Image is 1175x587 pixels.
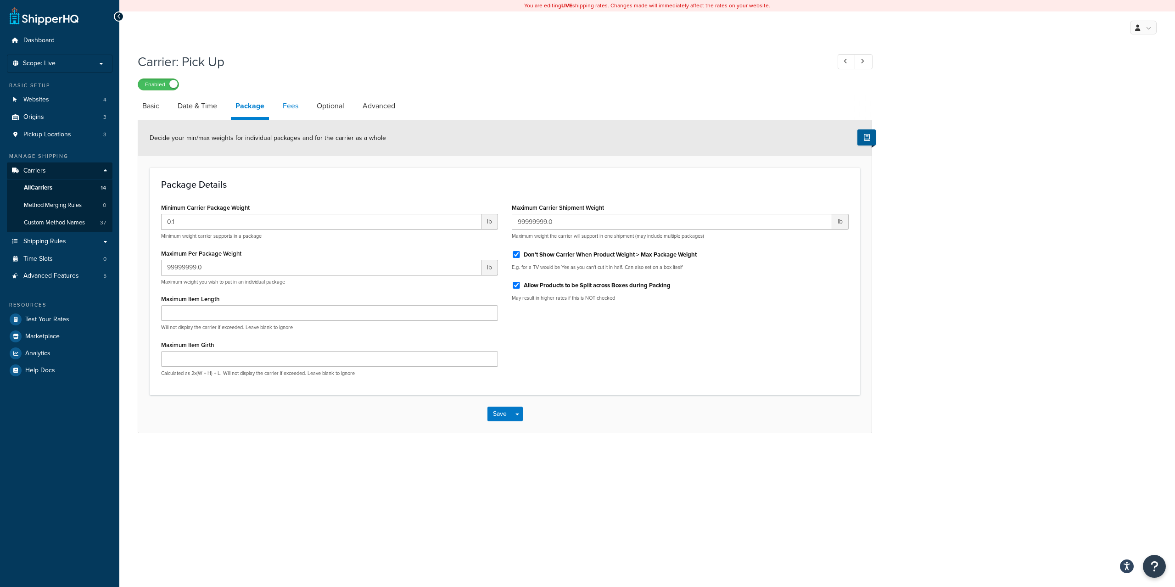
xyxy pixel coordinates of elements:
[161,179,849,190] h3: Package Details
[512,204,604,211] label: Maximum Carrier Shipment Weight
[7,126,112,143] a: Pickup Locations3
[161,279,498,285] p: Maximum weight you wish to put in an individual package
[7,345,112,362] a: Analytics
[358,95,400,117] a: Advanced
[161,341,214,348] label: Maximum Item Girth
[231,95,269,120] a: Package
[161,296,219,302] label: Maximum Item Length
[103,255,106,263] span: 0
[7,251,112,268] li: Time Slots
[7,362,112,379] a: Help Docs
[278,95,303,117] a: Fees
[7,233,112,250] a: Shipping Rules
[138,95,164,117] a: Basic
[7,328,112,345] a: Marketplace
[7,311,112,328] a: Test Your Rates
[857,129,876,145] button: Show Help Docs
[481,260,498,275] span: lb
[7,251,112,268] a: Time Slots0
[481,214,498,229] span: lb
[487,407,512,421] button: Save
[150,133,386,143] span: Decide your min/max weights for individual packages and for the carrier as a whole
[100,219,106,227] span: 37
[23,272,79,280] span: Advanced Features
[161,204,250,211] label: Minimum Carrier Package Weight
[7,32,112,49] a: Dashboard
[161,370,498,377] p: Calculated as 2x(W + H) + L. Will not display the carrier if exceeded. Leave blank to ignore
[1143,555,1166,578] button: Open Resource Center
[512,233,849,240] p: Maximum weight the carrier will support in one shipment (may include multiple packages)
[7,268,112,285] li: Advanced Features
[25,350,50,358] span: Analytics
[7,197,112,214] a: Method Merging Rules0
[7,214,112,231] a: Custom Method Names37
[7,179,112,196] a: AllCarriers14
[101,184,106,192] span: 14
[524,281,671,290] label: Allow Products to be Split across Boxes during Packing
[524,251,697,259] label: Don't Show Carrier When Product Weight > Max Package Weight
[138,79,179,90] label: Enabled
[512,264,849,271] p: E.g. for a TV would be Yes as you can't cut it in half. Can also set on a box itself
[512,295,849,302] p: May result in higher rates if this is NOT checked
[7,91,112,108] li: Websites
[7,268,112,285] a: Advanced Features5
[23,255,53,263] span: Time Slots
[23,37,55,45] span: Dashboard
[23,238,66,246] span: Shipping Rules
[855,54,873,69] a: Next Record
[161,324,498,331] p: Will not display the carrier if exceeded. Leave blank to ignore
[103,201,106,209] span: 0
[24,184,52,192] span: All Carriers
[7,126,112,143] li: Pickup Locations
[838,54,856,69] a: Previous Record
[23,113,44,121] span: Origins
[161,233,498,240] p: Minimum weight carrier supports in a package
[23,60,56,67] span: Scope: Live
[103,96,106,104] span: 4
[103,131,106,139] span: 3
[7,109,112,126] a: Origins3
[7,197,112,214] li: Method Merging Rules
[312,95,349,117] a: Optional
[103,113,106,121] span: 3
[23,96,49,104] span: Websites
[25,316,69,324] span: Test Your Rates
[103,272,106,280] span: 5
[7,162,112,179] a: Carriers
[7,152,112,160] div: Manage Shipping
[7,162,112,232] li: Carriers
[561,1,572,10] b: LIVE
[7,214,112,231] li: Custom Method Names
[161,250,241,257] label: Maximum Per Package Weight
[24,219,85,227] span: Custom Method Names
[23,167,46,175] span: Carriers
[24,201,82,209] span: Method Merging Rules
[832,214,849,229] span: lb
[7,91,112,108] a: Websites4
[7,109,112,126] li: Origins
[173,95,222,117] a: Date & Time
[138,53,821,71] h1: Carrier: Pick Up
[7,301,112,309] div: Resources
[7,82,112,89] div: Basic Setup
[25,367,55,375] span: Help Docs
[23,131,71,139] span: Pickup Locations
[25,333,60,341] span: Marketplace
